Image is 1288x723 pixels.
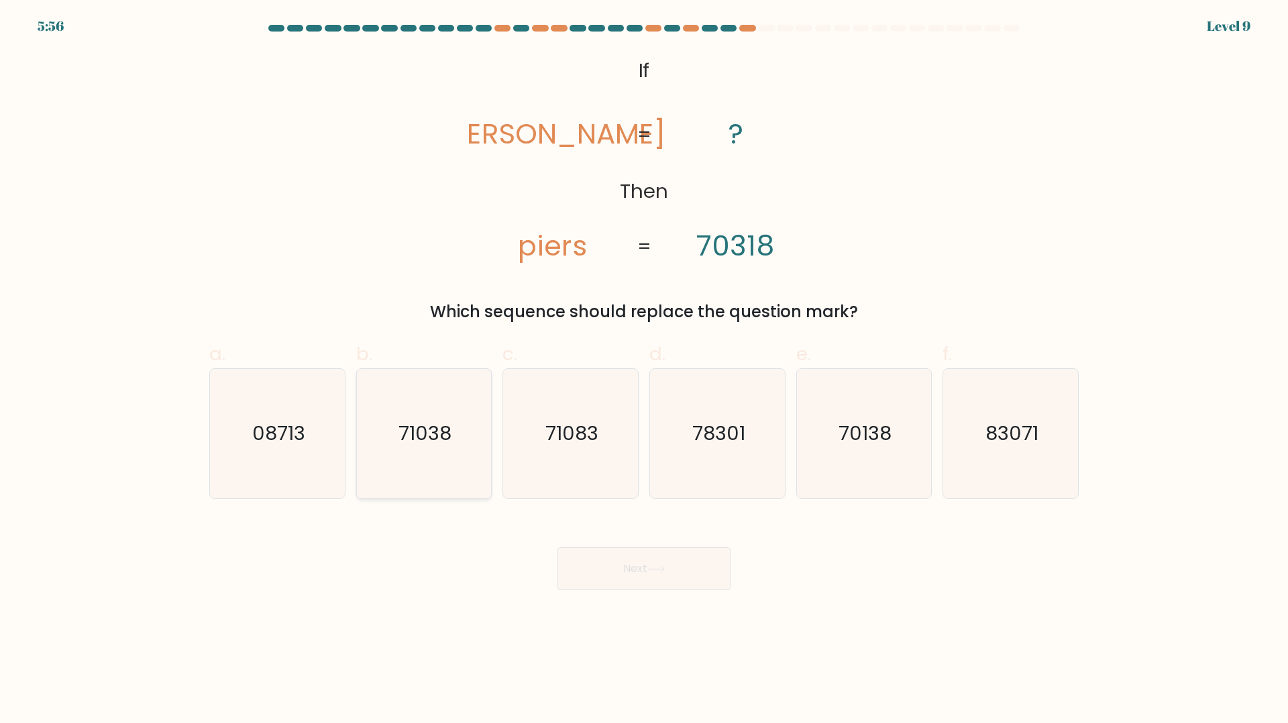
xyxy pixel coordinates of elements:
[728,114,743,154] tspan: ?
[438,114,666,154] tspan: [PERSON_NAME]
[796,341,811,367] span: e.
[209,341,225,367] span: a.
[649,341,665,367] span: d.
[696,227,774,266] tspan: 70318
[1207,16,1250,36] div: Level 9
[839,420,892,447] text: 70138
[502,341,517,367] span: c.
[252,420,305,447] text: 08713
[38,16,64,36] div: 5:56
[985,420,1038,447] text: 83071
[557,547,731,590] button: Next
[620,178,668,205] tspan: Then
[637,233,651,260] tspan: =
[943,341,952,367] span: f.
[692,420,745,447] text: 78301
[356,341,372,367] span: b.
[638,56,649,84] tspan: If
[398,420,451,447] text: 71038
[217,300,1071,324] div: Which sequence should replace the question mark?
[637,120,651,148] tspan: =
[545,420,598,447] text: 71083
[518,226,587,266] tspan: piers
[468,51,820,268] svg: @import url('[URL][DOMAIN_NAME]);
